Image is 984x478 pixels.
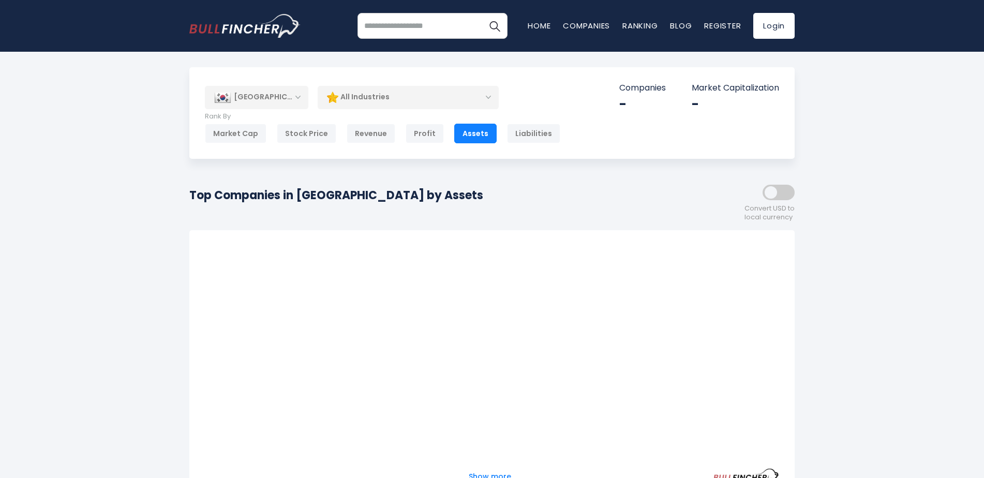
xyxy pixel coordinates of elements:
[528,20,550,31] a: Home
[692,83,779,94] p: Market Capitalization
[692,96,779,112] div: -
[454,124,497,143] div: Assets
[406,124,444,143] div: Profit
[205,112,560,121] p: Rank By
[753,13,795,39] a: Login
[205,124,266,143] div: Market Cap
[704,20,741,31] a: Register
[347,124,395,143] div: Revenue
[189,187,483,204] h1: Top Companies in [GEOGRAPHIC_DATA] by Assets
[622,20,658,31] a: Ranking
[277,124,336,143] div: Stock Price
[318,85,499,109] div: All Industries
[619,83,666,94] p: Companies
[482,13,508,39] button: Search
[189,14,301,38] a: Go to homepage
[205,86,308,109] div: [GEOGRAPHIC_DATA]
[670,20,692,31] a: Blog
[189,14,301,38] img: bullfincher logo
[744,204,795,222] span: Convert USD to local currency
[619,96,666,112] div: -
[507,124,560,143] div: Liabilities
[563,20,610,31] a: Companies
